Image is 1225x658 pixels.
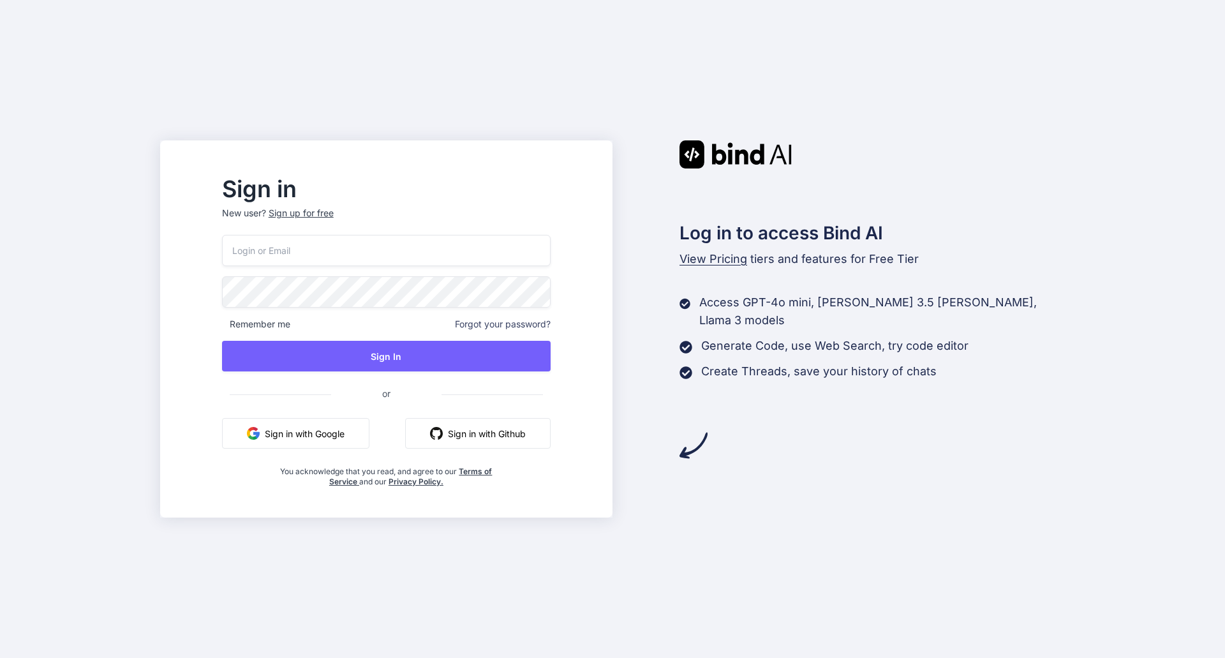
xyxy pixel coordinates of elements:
button: Sign in with Google [222,418,369,449]
span: View Pricing [679,252,747,265]
span: Forgot your password? [455,318,551,331]
button: Sign in with Github [405,418,551,449]
button: Sign In [222,341,551,371]
img: arrow [679,431,708,460]
span: Remember me [222,318,290,331]
div: Sign up for free [269,207,334,220]
h2: Sign in [222,179,551,199]
p: Access GPT-4o mini, [PERSON_NAME] 3.5 [PERSON_NAME], Llama 3 models [699,294,1065,329]
h2: Log in to access Bind AI [679,220,1065,246]
p: Generate Code, use Web Search, try code editor [701,337,969,355]
a: Terms of Service [329,467,493,486]
p: Create Threads, save your history of chats [701,363,937,380]
img: github [430,427,443,440]
span: or [331,378,442,409]
p: tiers and features for Free Tier [679,250,1065,268]
a: Privacy Policy. [389,477,443,486]
img: Bind AI logo [679,140,792,168]
img: google [247,427,260,440]
div: You acknowledge that you read, and agree to our and our [277,459,496,487]
input: Login or Email [222,235,551,266]
p: New user? [222,207,551,235]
